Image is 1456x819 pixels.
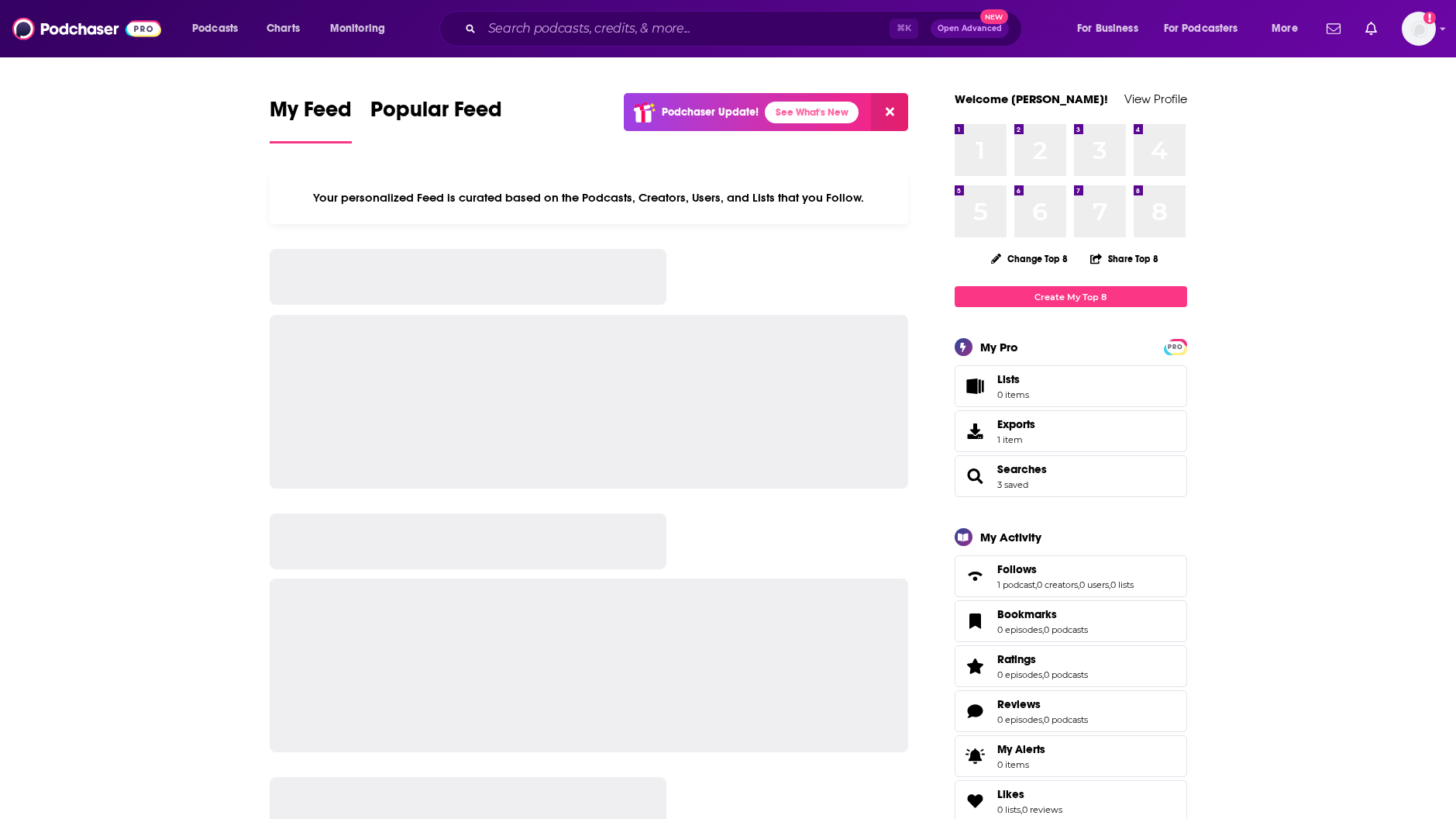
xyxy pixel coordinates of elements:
[270,96,352,143] a: My Feed
[955,690,1187,732] span: Reviews
[1154,16,1261,41] button: open menu
[1077,18,1138,40] span: For Business
[1164,18,1238,40] span: For Podcasters
[1166,340,1185,352] a: PRO
[997,607,1057,621] span: Bookmarks
[980,530,1041,544] div: My Activity
[330,18,385,40] span: Monitoring
[890,19,918,39] span: ⌘ K
[1166,341,1185,353] span: PRO
[997,462,1047,476] a: Searches
[1261,16,1317,41] button: open menu
[997,417,1035,431] span: Exports
[955,600,1187,642] span: Bookmarks
[997,697,1041,711] span: Reviews
[370,96,502,132] span: Popular Feed
[1079,579,1109,590] a: 0 users
[997,787,1062,801] a: Likes
[1022,804,1062,815] a: 0 reviews
[960,745,991,767] span: My Alerts
[955,410,1187,452] a: Exports
[181,16,258,41] button: open menu
[997,697,1088,711] a: Reviews
[997,372,1020,386] span: Lists
[960,655,991,677] a: Ratings
[997,742,1045,756] span: My Alerts
[997,562,1037,576] span: Follows
[12,14,161,43] img: Podchaser - Follow, Share and Rate Podcasts
[482,16,890,41] input: Search podcasts, credits, & more...
[960,465,991,487] a: Searches
[997,434,1035,445] span: 1 item
[997,652,1088,666] a: Ratings
[960,610,991,632] a: Bookmarks
[960,375,991,397] span: Lists
[955,365,1187,407] a: Lists
[997,562,1134,576] a: Follows
[955,286,1187,307] a: Create My Top 8
[997,669,1042,680] a: 0 episodes
[1037,579,1078,590] a: 0 creators
[997,624,1042,635] a: 0 episodes
[1272,18,1298,40] span: More
[1066,16,1158,41] button: open menu
[256,16,309,41] a: Charts
[955,455,1187,497] span: Searches
[270,171,909,224] div: Your personalized Feed is curated based on the Podcasts, Creators, Users, and Lists that you Follow.
[1035,579,1037,590] span: ,
[960,420,991,442] span: Exports
[960,790,991,812] a: Likes
[1320,16,1347,42] a: Show notifications dropdown
[931,19,1009,38] button: Open AdvancedNew
[1124,92,1187,106] a: View Profile
[997,579,1035,590] a: 1 podcast
[955,555,1187,597] span: Follows
[997,804,1021,815] a: 0 lists
[1402,12,1436,46] button: Show profile menu
[1402,12,1436,46] img: User Profile
[1044,714,1088,725] a: 0 podcasts
[1044,669,1088,680] a: 0 podcasts
[1109,579,1110,590] span: ,
[1359,16,1383,42] a: Show notifications dropdown
[319,16,405,41] button: open menu
[370,96,502,143] a: Popular Feed
[267,18,300,40] span: Charts
[270,96,352,132] span: My Feed
[454,11,1037,47] div: Search podcasts, credits, & more...
[980,340,1018,354] div: My Pro
[1089,244,1159,274] button: Share Top 8
[1423,12,1436,24] svg: Add a profile image
[955,735,1187,777] a: My Alerts
[980,9,1008,24] span: New
[938,25,1002,33] span: Open Advanced
[997,372,1029,386] span: Lists
[192,18,238,40] span: Podcasts
[1110,579,1134,590] a: 0 lists
[997,607,1088,621] a: Bookmarks
[1078,579,1079,590] span: ,
[955,645,1187,687] span: Ratings
[997,787,1024,801] span: Likes
[997,759,1045,770] span: 0 items
[997,479,1028,490] a: 3 saved
[997,389,1029,400] span: 0 items
[997,652,1036,666] span: Ratings
[955,92,1108,106] a: Welcome [PERSON_NAME]!
[960,700,991,722] a: Reviews
[1402,12,1436,46] span: Logged in as cmand-s
[960,565,991,587] a: Follows
[1044,624,1088,635] a: 0 podcasts
[982,249,1078,268] button: Change Top 8
[662,105,759,119] p: Podchaser Update!
[1021,804,1022,815] span: ,
[997,714,1042,725] a: 0 episodes
[765,102,859,123] a: See What's New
